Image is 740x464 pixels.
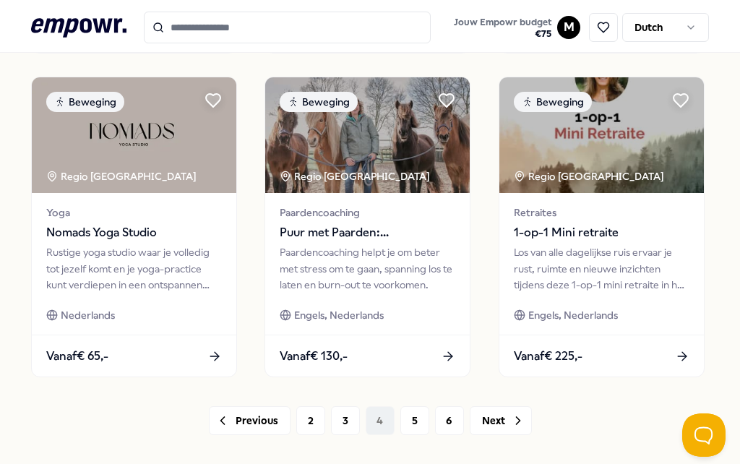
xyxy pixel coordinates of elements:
[514,244,689,293] div: Los van alle dagelijkse ruis ervaar je rust, ruimte en nieuwe inzichten tijdens deze 1-op-1 mini ...
[280,92,358,112] div: Beweging
[454,28,551,40] span: € 75
[331,406,360,435] button: 3
[61,307,115,323] span: Nederlands
[557,16,580,39] button: M
[209,406,291,435] button: Previous
[454,17,551,28] span: Jouw Empowr budget
[46,347,108,366] span: Vanaf € 65,-
[144,12,431,43] input: Search for products, categories or subcategories
[528,307,618,323] span: Engels, Nederlands
[280,347,348,366] span: Vanaf € 130,-
[280,168,432,184] div: Regio [GEOGRAPHIC_DATA]
[514,168,666,184] div: Regio [GEOGRAPHIC_DATA]
[46,244,222,293] div: Rustige yoga studio waar je volledig tot jezelf komt en je yoga-practice kunt verdiepen in een on...
[400,406,429,435] button: 5
[46,205,222,220] span: Yoga
[46,223,222,242] span: Nomads Yoga Studio
[451,14,554,43] button: Jouw Empowr budget€75
[514,205,689,220] span: Retraites
[280,223,455,242] span: Puur met Paarden: Paardencoaching
[514,347,582,366] span: Vanaf € 225,-
[265,77,470,193] img: package image
[514,92,592,112] div: Beweging
[294,307,384,323] span: Engels, Nederlands
[280,205,455,220] span: Paardencoaching
[470,406,532,435] button: Next
[46,168,199,184] div: Regio [GEOGRAPHIC_DATA]
[499,77,705,377] a: package imageBewegingRegio [GEOGRAPHIC_DATA] Retraites1-op-1 Mini retraiteLos van alle dagelijkse...
[280,244,455,293] div: Paardencoaching helpt je om beter met stress om te gaan, spanning los te laten en burn-out te voo...
[264,77,470,377] a: package imageBewegingRegio [GEOGRAPHIC_DATA] PaardencoachingPuur met Paarden: PaardencoachingPaar...
[682,413,726,457] iframe: Help Scout Beacon - Open
[448,12,557,43] a: Jouw Empowr budget€75
[46,92,124,112] div: Beweging
[499,77,704,193] img: package image
[32,77,236,193] img: package image
[296,406,325,435] button: 2
[435,406,464,435] button: 6
[514,223,689,242] span: 1-op-1 Mini retraite
[31,77,237,377] a: package imageBewegingRegio [GEOGRAPHIC_DATA] YogaNomads Yoga StudioRustige yoga studio waar je vo...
